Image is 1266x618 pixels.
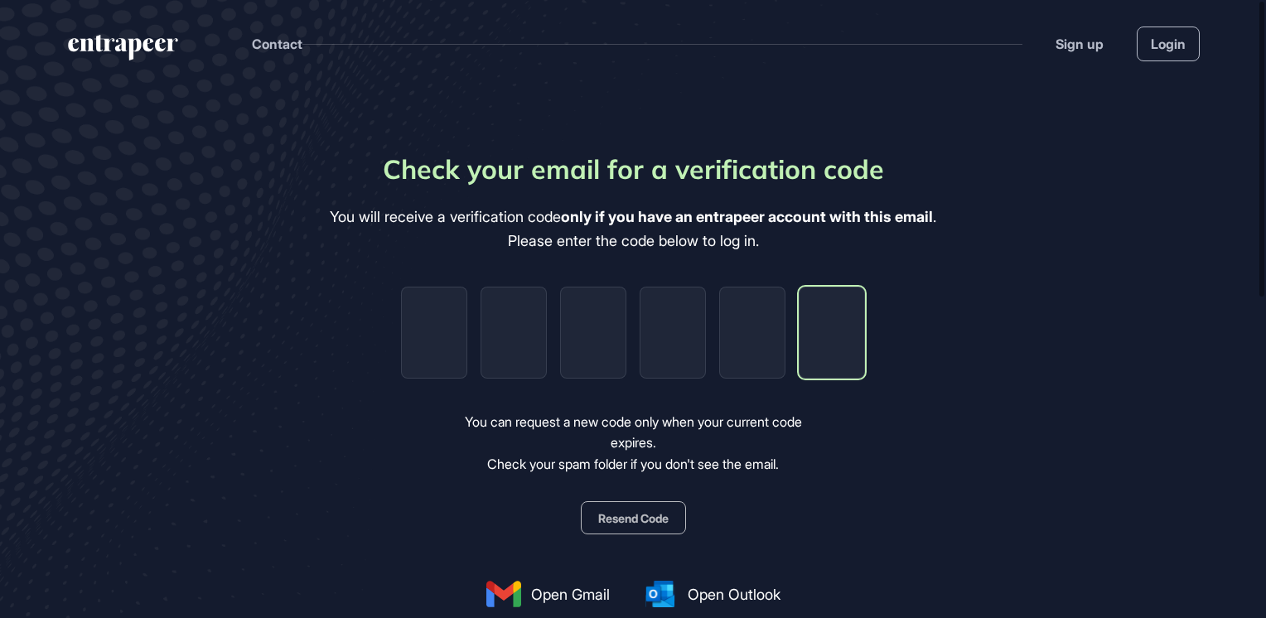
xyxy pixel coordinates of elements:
div: Check your email for a verification code [383,149,884,189]
div: You can request a new code only when your current code expires. Check your spam folder if you don... [442,412,825,476]
b: only if you have an entrapeer account with this email [561,208,933,225]
div: You will receive a verification code . Please enter the code below to log in. [330,205,936,253]
span: Open Outlook [688,583,780,606]
button: Resend Code [581,501,686,534]
a: Login [1137,27,1200,61]
a: entrapeer-logo [66,35,180,66]
a: Open Outlook [643,581,780,607]
button: Contact [252,33,302,55]
a: Open Gmail [486,581,610,607]
a: Sign up [1056,34,1104,54]
span: Open Gmail [531,583,610,606]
